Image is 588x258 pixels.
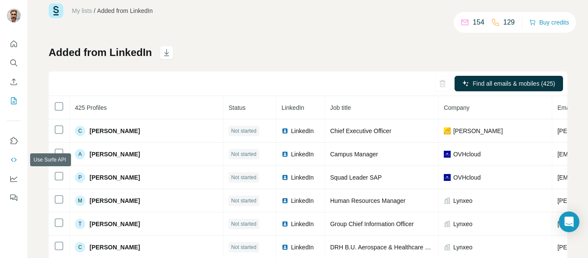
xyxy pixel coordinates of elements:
div: C [75,242,85,252]
p: 129 [503,17,515,28]
span: Email [557,104,573,111]
span: DRH B.U. Aerospace & Healthcare Lynxeo [330,244,444,251]
span: Group Chief Information Officer [330,221,414,227]
span: Not started [231,127,257,135]
span: LinkedIn [291,150,314,159]
span: Company [444,104,470,111]
img: Avatar [7,9,21,22]
div: P [75,172,85,183]
span: [PERSON_NAME] [90,243,140,252]
span: LinkedIn [291,243,314,252]
div: Added from LinkedIn [97,6,153,15]
button: Search [7,55,21,71]
button: Use Surfe on LinkedIn [7,133,21,149]
span: LinkedIn [291,173,314,182]
button: My lists [7,93,21,109]
img: LinkedIn logo [282,174,288,181]
img: company-logo [444,127,451,134]
span: OVHcloud [453,173,481,182]
p: 154 [473,17,484,28]
span: Chief Executive Officer [330,127,391,134]
span: LinkedIn [291,127,314,135]
div: A [75,149,85,159]
span: Squad Leader SAP [330,174,382,181]
span: Human Resources Manager [330,197,405,204]
img: company-logo [444,151,451,158]
span: Find all emails & mobiles (425) [473,79,555,88]
img: LinkedIn logo [282,197,288,204]
li: / [94,6,96,15]
span: Campus Manager [330,151,378,158]
span: Status [229,104,246,111]
span: [PERSON_NAME] [453,127,503,135]
button: Find all emails & mobiles (425) [455,76,563,91]
span: [PERSON_NAME] [90,150,140,159]
span: Not started [231,150,257,158]
img: LinkedIn logo [282,127,288,134]
div: M [75,196,85,206]
button: Enrich CSV [7,74,21,90]
span: Not started [231,174,257,181]
a: My lists [72,7,92,14]
span: 425 Profiles [75,104,107,111]
button: Feedback [7,190,21,205]
img: Surfe Logo [49,3,63,18]
span: OVHcloud [453,150,481,159]
h1: Added from LinkedIn [49,46,152,59]
span: [PERSON_NAME] [90,196,140,205]
div: Open Intercom Messenger [559,211,579,232]
span: Job title [330,104,351,111]
span: [PERSON_NAME] [90,173,140,182]
img: LinkedIn logo [282,244,288,251]
span: [PERSON_NAME] [90,127,140,135]
img: company-logo [444,174,451,181]
span: Lynxeo [453,243,473,252]
span: Not started [231,197,257,205]
span: LinkedIn [291,220,314,228]
span: Not started [231,243,257,251]
img: LinkedIn logo [282,151,288,158]
span: Lynxeo [453,220,473,228]
button: Quick start [7,36,21,52]
span: Not started [231,220,257,228]
button: Dashboard [7,171,21,187]
button: Use Surfe API [7,152,21,168]
div: C [75,126,85,136]
span: Lynxeo [453,196,473,205]
span: [PERSON_NAME] [90,220,140,228]
span: LinkedIn [291,196,314,205]
div: T [75,219,85,229]
button: Buy credits [529,16,569,28]
span: LinkedIn [282,104,304,111]
img: LinkedIn logo [282,221,288,227]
